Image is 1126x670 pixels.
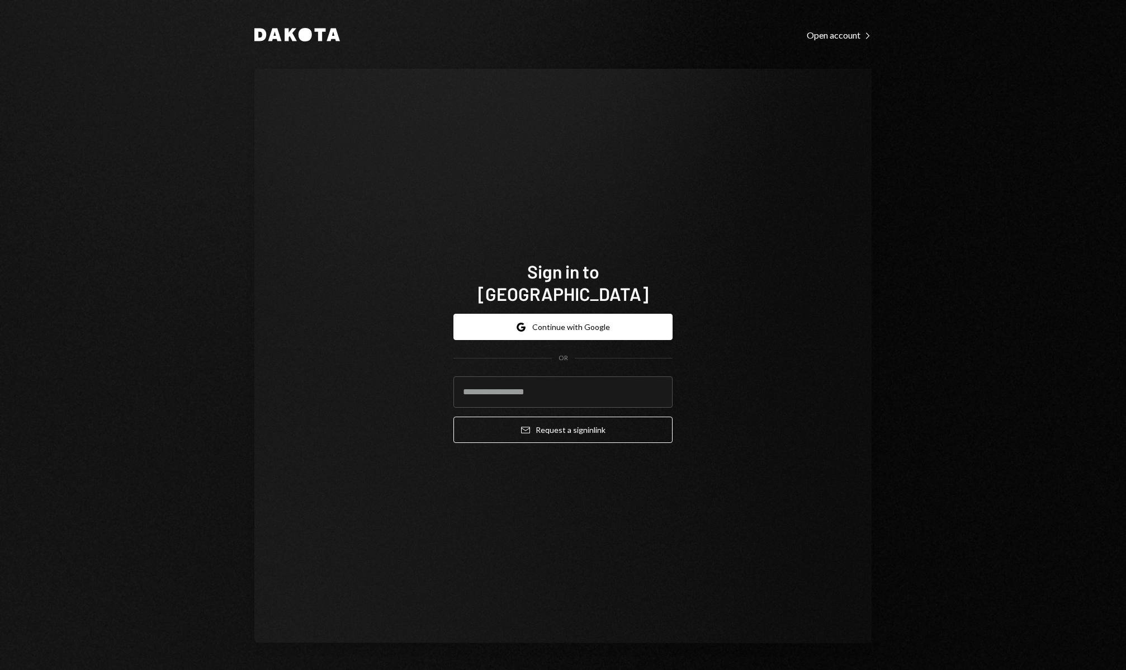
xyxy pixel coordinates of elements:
[559,353,568,363] div: OR
[453,314,673,340] button: Continue with Google
[453,417,673,443] button: Request a signinlink
[807,29,872,41] a: Open account
[807,30,872,41] div: Open account
[453,260,673,305] h1: Sign in to [GEOGRAPHIC_DATA]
